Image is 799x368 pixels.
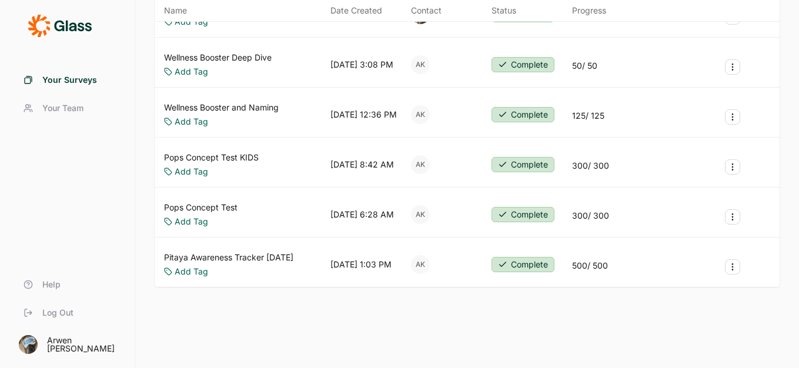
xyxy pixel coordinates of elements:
a: Add Tag [175,266,208,277]
span: Date Created [330,5,382,16]
button: Survey Actions [725,59,740,75]
a: Add Tag [175,66,208,78]
div: AK [411,155,430,174]
a: Wellness Booster and Naming [164,102,279,113]
a: Add Tag [175,166,208,178]
div: AK [411,105,430,124]
div: 500 / 500 [572,260,608,272]
img: ocn8z7iqvmiiaveqkfqd.png [19,335,38,354]
button: Complete [492,57,554,72]
div: Arwen [PERSON_NAME] [47,336,121,353]
button: Complete [492,257,554,272]
span: Your Surveys [42,74,97,86]
div: Status [492,5,516,16]
a: Pops Concept Test KIDS [164,152,259,163]
span: Your Team [42,102,83,114]
a: Pops Concept Test [164,202,238,213]
a: Add Tag [175,116,208,128]
button: Complete [492,157,554,172]
div: [DATE] 12:36 PM [330,109,397,121]
div: Contact [411,5,442,16]
div: 125 / 125 [572,110,604,122]
div: [DATE] 1:03 PM [330,259,392,270]
button: Complete [492,207,554,222]
a: Wellness Booster Deep Dive [164,52,272,63]
a: Add Tag [175,216,208,228]
button: Complete [492,107,554,122]
div: [DATE] 8:42 AM [330,159,394,170]
span: Log Out [42,307,73,319]
button: Survey Actions [725,109,740,125]
div: AK [411,255,430,274]
div: AK [411,205,430,224]
div: AK [411,55,430,74]
div: 300 / 300 [572,160,609,172]
button: Survey Actions [725,259,740,275]
a: Add Tag [175,16,208,28]
button: Survey Actions [725,209,740,225]
div: 50 / 50 [572,60,597,72]
div: [DATE] 6:28 AM [330,209,394,220]
div: 300 / 300 [572,210,609,222]
div: [DATE] 3:08 PM [330,59,393,71]
span: Name [164,5,187,16]
span: Help [42,279,61,290]
div: Progress [572,5,606,16]
button: Survey Actions [725,159,740,175]
a: Pitaya Awareness Tracker [DATE] [164,252,293,263]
